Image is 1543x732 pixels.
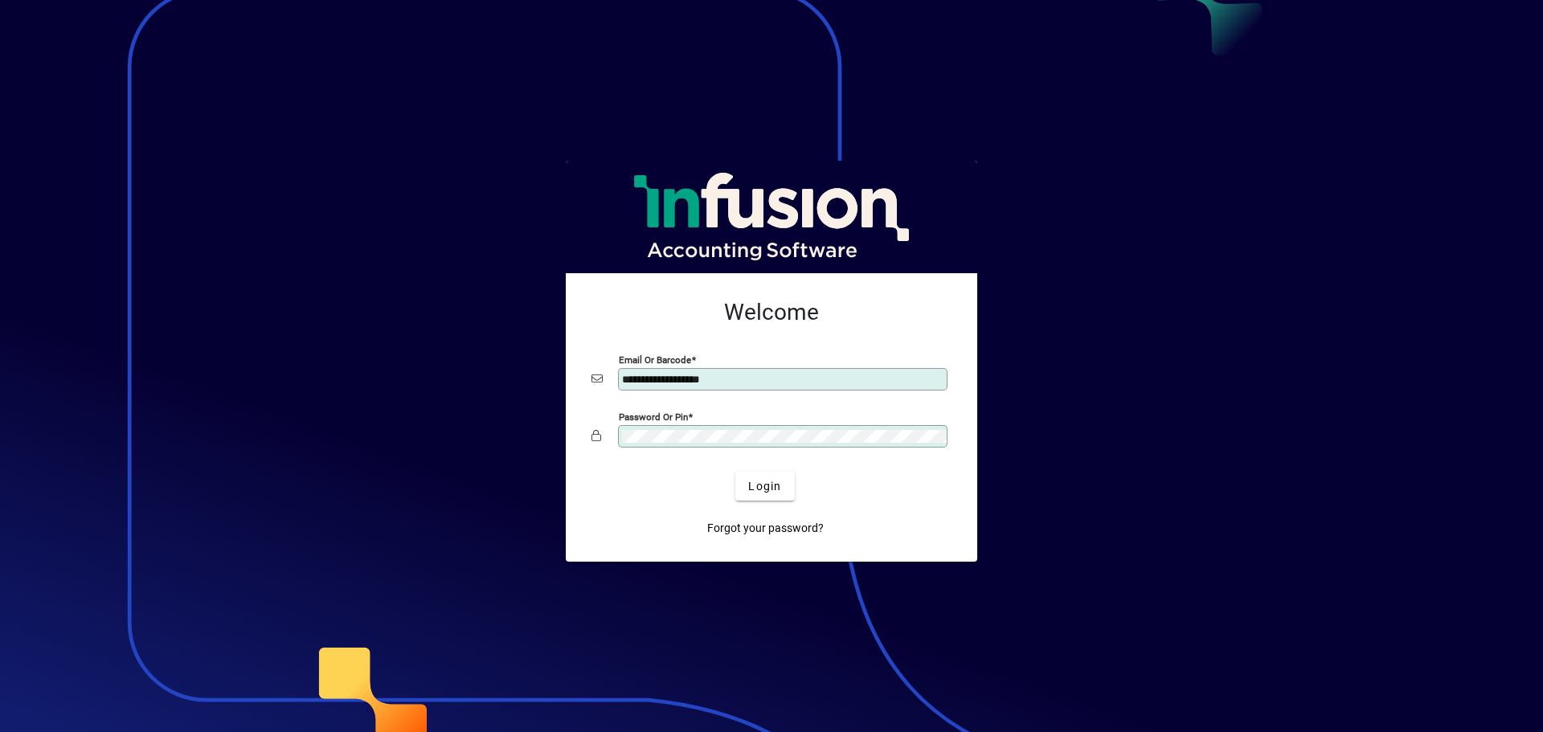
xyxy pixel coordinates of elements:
[735,472,794,501] button: Login
[707,520,824,537] span: Forgot your password?
[748,478,781,495] span: Login
[619,411,688,423] mat-label: Password or Pin
[701,513,830,542] a: Forgot your password?
[591,299,952,326] h2: Welcome
[619,354,691,366] mat-label: Email or Barcode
